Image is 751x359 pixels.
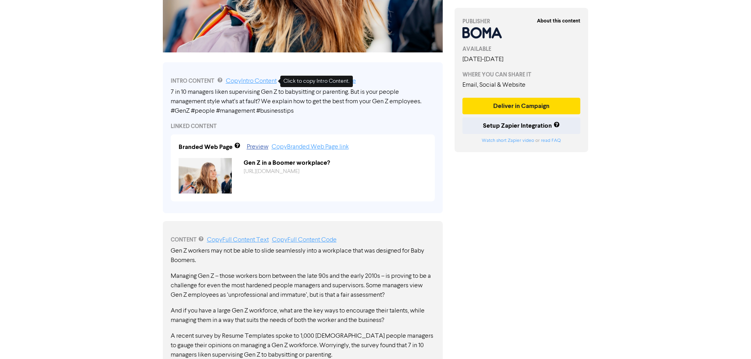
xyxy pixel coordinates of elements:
p: And if you have a large Gen Z workforce, what are the key ways to encourage their talents, while ... [171,306,435,325]
a: Copy Full Content Text [207,237,269,243]
a: Copy Full Content Code [272,237,337,243]
p: Gen Z workers may not be able to slide seamlessly into a workplace that was designed for Baby Boo... [171,246,435,265]
div: LINKED CONTENT [171,122,435,130]
div: [DATE] - [DATE] [462,55,581,64]
div: 7 in 10 managers liken supervising Gen Z to babysitting or parenting. But is your people manageme... [171,87,435,116]
a: [URL][DOMAIN_NAME] [244,169,300,174]
div: or [462,137,581,144]
div: Gen Z in a Boomer workplace? [238,158,433,167]
p: Managing Gen Z – those workers born between the late 90s and the early 2010s – is proving to be a... [171,272,435,300]
div: AVAILABLE [462,45,581,53]
div: Click to copy Intro Content. [280,76,353,87]
div: Email, Social & Website [462,80,581,90]
div: Branded Web Page [179,142,233,152]
a: Copy Intro Content [226,78,277,84]
a: Copy Branded Web Page link [272,144,349,150]
strong: About this content [537,18,580,24]
div: CONTENT [171,235,435,245]
div: WHERE YOU CAN SHARE IT [462,71,581,79]
a: Watch short Zapier video [482,138,534,143]
div: INTRO CONTENT [171,76,435,86]
a: Preview [247,144,268,150]
iframe: Chat Widget [652,274,751,359]
div: https://public2.bomamarketing.com/cp/6ixxsfpVfCuzfWe3Bxqw6g?sa=VMgytnF0 [238,167,433,176]
a: read FAQ [541,138,561,143]
button: Setup Zapier Integration [462,117,581,134]
button: Deliver in Campaign [462,98,581,114]
div: PUBLISHER [462,17,581,26]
